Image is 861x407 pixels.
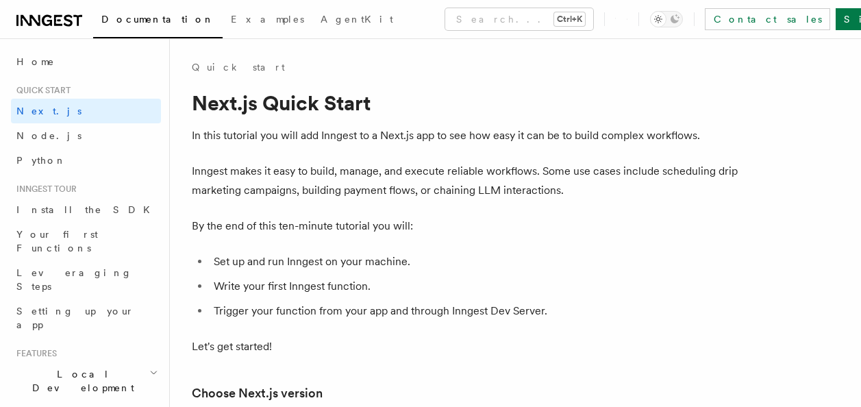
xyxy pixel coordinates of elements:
p: By the end of this ten-minute tutorial you will: [192,217,740,236]
h1: Next.js Quick Start [192,90,740,115]
a: Choose Next.js version [192,384,323,403]
span: Next.js [16,106,82,116]
a: Examples [223,4,312,37]
span: Setting up your app [16,306,134,330]
a: Home [11,49,161,74]
a: Install the SDK [11,197,161,222]
span: Documentation [101,14,214,25]
p: Let's get started! [192,337,740,356]
span: Inngest tour [11,184,77,195]
li: Write your first Inngest function. [210,277,740,296]
li: Set up and run Inngest on your machine. [210,252,740,271]
a: Contact sales [705,8,830,30]
span: AgentKit [321,14,393,25]
a: Node.js [11,123,161,148]
a: Your first Functions [11,222,161,260]
span: Your first Functions [16,229,98,254]
button: Toggle dark mode [650,11,683,27]
a: Quick start [192,60,285,74]
p: In this tutorial you will add Inngest to a Next.js app to see how easy it can be to build complex... [192,126,740,145]
span: Install the SDK [16,204,158,215]
a: Setting up your app [11,299,161,337]
span: Quick start [11,85,71,96]
span: Local Development [11,367,149,395]
span: Leveraging Steps [16,267,132,292]
span: Home [16,55,55,69]
span: Features [11,348,57,359]
p: Inngest makes it easy to build, manage, and execute reliable workflows. Some use cases include sc... [192,162,740,200]
span: Examples [231,14,304,25]
span: Node.js [16,130,82,141]
span: Python [16,155,66,166]
li: Trigger your function from your app and through Inngest Dev Server. [210,301,740,321]
a: Next.js [11,99,161,123]
a: AgentKit [312,4,401,37]
button: Search...Ctrl+K [445,8,593,30]
a: Leveraging Steps [11,260,161,299]
a: Documentation [93,4,223,38]
kbd: Ctrl+K [554,12,585,26]
button: Local Development [11,362,161,400]
a: Python [11,148,161,173]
